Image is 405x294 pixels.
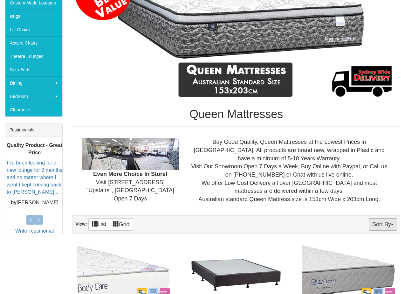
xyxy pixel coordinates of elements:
a: I’ve been looking for a new lounge for 3 months and no matter where I went I kept coming back to ... [7,160,62,194]
b: Quality Product - Great Price [7,142,62,155]
strong: View: [75,221,87,227]
div: Visit [STREET_ADDRESS] "Upstairs", [GEOGRAPHIC_DATA] Open 7 Days [77,138,183,203]
a: Write Testimonial [15,228,54,234]
button: Sort By [369,218,397,231]
h1: Queen Mattresses [72,108,400,121]
a: Accent Chairs [5,36,62,50]
a: Sofa Beds [5,63,62,76]
b: by [11,199,17,205]
a: Lift Chairs [5,23,62,36]
b: Even More Choice In Store! [93,171,168,177]
div: Testimonials [5,123,62,136]
p: [PERSON_NAME] [7,199,62,206]
a: Theatre Lounges [5,50,62,63]
a: Grid [110,218,133,231]
a: List [88,218,110,231]
a: Rugs [5,10,62,23]
img: Showroom [82,138,178,170]
a: Clearance [5,103,62,116]
a: Dining [5,76,62,90]
div: Buy Good Quality, Queen Mattresses at the Lowest Prices in [GEOGRAPHIC_DATA]. All products are br... [183,138,395,204]
a: Bedroom [5,90,62,103]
